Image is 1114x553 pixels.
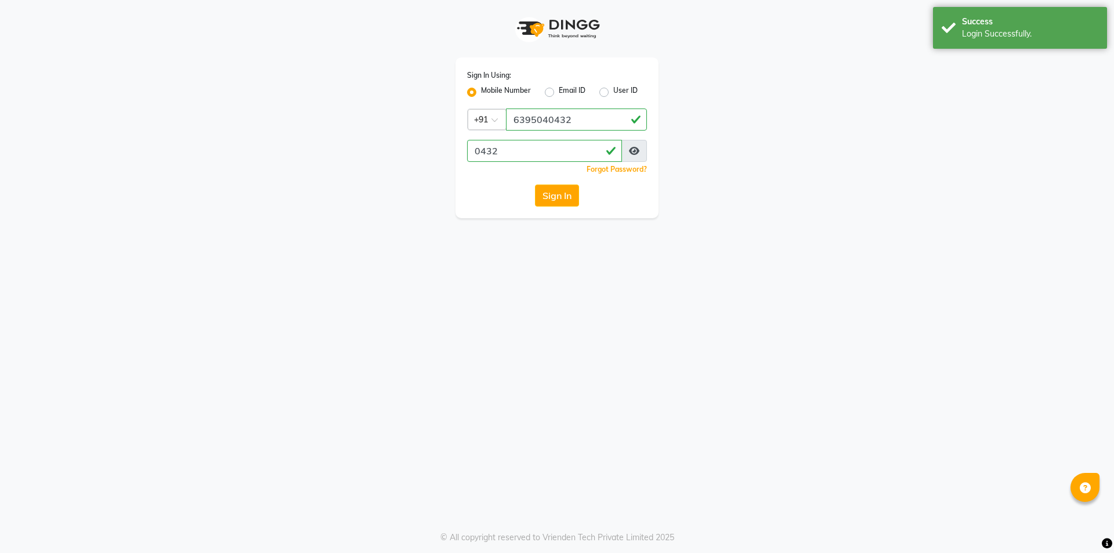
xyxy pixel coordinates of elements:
div: Login Successfully. [962,28,1098,40]
button: Sign In [535,185,579,207]
input: Username [467,140,622,162]
iframe: chat widget [1065,507,1102,541]
div: Success [962,16,1098,28]
label: Mobile Number [481,85,531,99]
label: Sign In Using: [467,70,511,81]
label: Email ID [559,85,585,99]
a: Forgot Password? [587,165,647,174]
input: Username [506,109,647,131]
label: User ID [613,85,638,99]
img: logo1.svg [511,12,603,46]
